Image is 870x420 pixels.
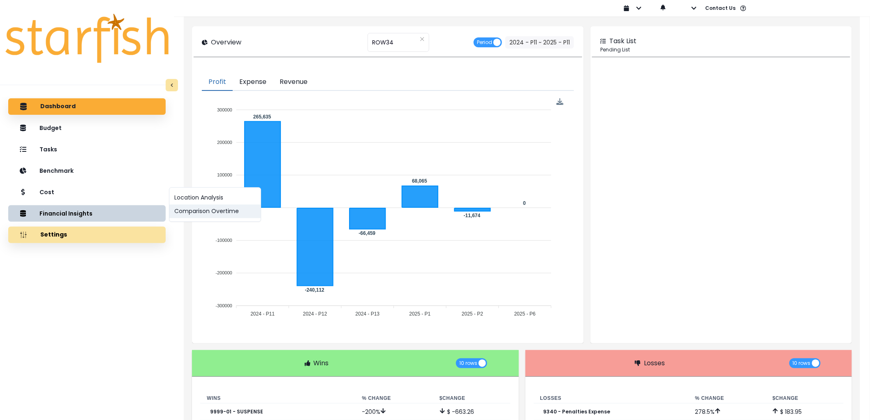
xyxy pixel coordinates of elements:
button: Profit [202,74,233,91]
span: 10 rows [459,358,477,368]
button: Benchmark [8,162,166,179]
tspan: 2025 - P6 [514,311,536,317]
button: Comparison Overtime [169,205,261,218]
p: Pending List [600,46,842,53]
button: Tasks [8,141,166,158]
tspan: 2024 - P13 [356,311,380,317]
p: Dashboard [40,103,76,110]
tspan: -100000 [216,238,232,243]
td: 278.5 % [689,403,766,420]
button: Expense [233,74,273,91]
button: Budget [8,120,166,136]
p: Tasks [39,146,57,153]
tspan: 2025 - P2 [462,311,483,317]
tspan: 2025 - P1 [410,311,431,317]
button: Location Analysis [169,191,261,205]
th: $ Change [766,393,844,404]
button: Cost [8,184,166,200]
p: 9999-01 - SUSPENSE [210,409,263,415]
button: Settings [8,227,166,243]
button: Revenue [273,74,314,91]
td: $ -663.26 [433,403,511,420]
div: Menu [557,98,564,105]
td: $ 183.95 [766,403,844,420]
th: $ Change [433,393,511,404]
button: 2024 - P11 ~ 2025 - P11 [505,36,574,49]
button: Clear [420,35,425,43]
th: Wins [200,393,355,404]
tspan: 2024 - P12 [303,311,327,317]
button: Dashboard [8,98,166,115]
p: Benchmark [39,167,74,174]
p: Wins [314,358,329,368]
p: Cost [39,189,54,196]
tspan: -300000 [216,303,232,308]
p: Losses [644,358,665,368]
p: Overview [211,37,241,47]
span: Period [477,37,492,47]
th: % Change [355,393,433,404]
svg: close [420,37,425,42]
button: Financial Insights [8,205,166,222]
p: Task List [609,36,636,46]
span: ROW34 [372,34,393,51]
tspan: -200000 [216,271,232,276]
p: Budget [39,125,62,132]
th: Losses [534,393,689,404]
p: 9340 - Penalties Expense [544,409,611,415]
tspan: 300000 [217,107,232,112]
tspan: 2024 - P11 [251,311,275,317]
img: Download Profit [557,98,564,105]
span: 10 rows [793,358,811,368]
tspan: 200000 [217,140,232,145]
tspan: 100000 [217,172,232,177]
th: % Change [689,393,766,404]
td: -200 % [355,403,433,420]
